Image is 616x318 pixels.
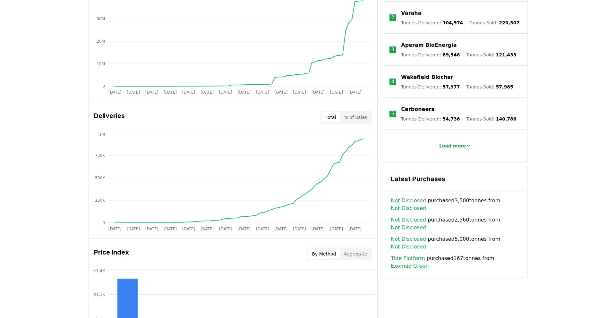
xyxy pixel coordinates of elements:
a: Not Disclosed [391,197,426,205]
tspan: [DATE] [145,90,158,95]
tspan: 0 [102,221,105,225]
button: Load more [434,139,476,152]
a: Not Disclosed [391,243,426,251]
a: Wakefield Biochar [401,73,453,81]
h3: Price Index [94,247,129,260]
a: Tide Platform [391,255,425,262]
a: Not Disclosed [391,205,426,212]
tspan: [DATE] [127,227,140,231]
tspan: [DATE] [256,90,269,95]
button: Total [322,112,340,122]
tspan: $1.4K [94,269,105,273]
tspan: 250K [95,198,105,203]
tspan: [DATE] [164,227,177,231]
tspan: [DATE] [348,227,362,231]
tspan: 750K [95,153,105,158]
button: Aggregate [340,249,371,259]
tspan: 20M [97,39,105,44]
span: 104,974 [442,20,463,25]
span: 121,433 [496,52,517,57]
p: Tonnes Delivered : [401,84,460,90]
tspan: [DATE] [201,227,214,231]
tspan: [DATE] [108,227,122,231]
p: Tonnes Sold : [466,116,516,122]
a: Not Disclosed [391,235,426,243]
h3: Deliveries [94,111,125,124]
p: Tonnes Delivered : [401,52,460,58]
span: 140,786 [496,116,517,121]
tspan: [DATE] [219,227,232,231]
tspan: [DATE] [312,90,325,95]
p: 5 [391,110,394,118]
a: Aperam BioEnergia [401,41,457,49]
tspan: [DATE] [293,90,306,95]
tspan: [DATE] [219,90,232,95]
p: 3 [391,46,394,54]
p: 4 [391,78,394,86]
span: purchased 2,560 tonnes from [391,216,519,231]
tspan: [DATE] [330,227,343,231]
tspan: [DATE] [256,227,269,231]
a: Varaha [401,9,421,17]
tspan: [DATE] [182,90,195,95]
tspan: [DATE] [182,227,195,231]
tspan: [DATE] [275,227,288,231]
tspan: [DATE] [145,227,158,231]
tspan: [DATE] [238,90,251,95]
p: 2 [391,14,394,21]
span: purchased 3,500 tonnes from [391,197,519,212]
tspan: [DATE] [238,227,251,231]
p: Load more [439,143,466,149]
h3: Latest Purchases [391,174,519,184]
span: 89,548 [442,52,460,57]
tspan: 1M [99,132,105,137]
a: Carboneers [401,105,434,113]
tspan: [DATE] [127,90,140,95]
span: purchased 5,000 tonnes from [391,235,519,251]
button: % of Sales [340,112,371,122]
tspan: [DATE] [312,227,325,231]
span: 57,985 [496,84,513,89]
p: Tonnes Sold : [466,84,513,90]
span: 220,307 [499,20,519,25]
tspan: $1.1K [94,292,105,297]
tspan: 500K [95,176,105,180]
tspan: 10M [97,62,105,66]
p: Tonnes Delivered : [401,116,460,122]
tspan: [DATE] [108,90,122,95]
p: Tonnes Sold : [466,52,516,58]
a: Not Disclosed [391,216,426,224]
tspan: [DATE] [348,90,362,95]
tspan: 0 [102,84,105,88]
tspan: 30M [97,17,105,21]
p: Tonnes Delivered : [401,20,463,26]
button: By Method [308,249,340,259]
tspan: [DATE] [330,90,343,95]
a: Not Disclosed [391,224,426,231]
tspan: [DATE] [164,90,177,95]
span: purchased 167 tonnes from [391,255,519,270]
tspan: [DATE] [293,227,306,231]
p: Tonnes Sold : [469,20,519,26]
span: 54,736 [442,116,460,121]
tspan: [DATE] [201,90,214,95]
span: 57,977 [442,84,460,89]
tspan: [DATE] [275,90,288,95]
a: Exomad Green [391,262,429,270]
